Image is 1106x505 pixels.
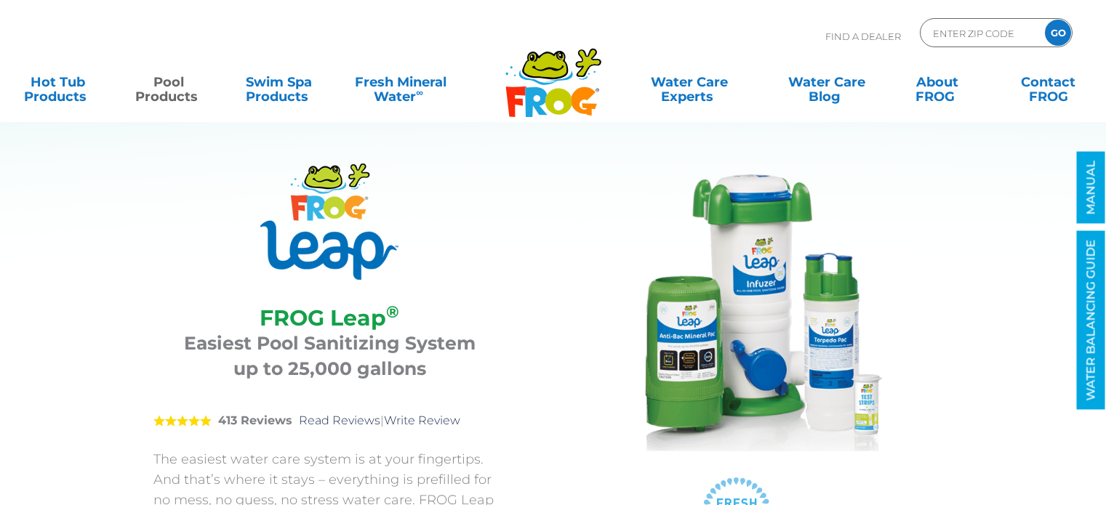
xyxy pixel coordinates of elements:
[386,302,399,322] sup: ®
[347,68,454,97] a: Fresh MineralWater∞
[299,413,380,427] a: Read Reviews
[218,413,292,427] strong: 413 Reviews
[1006,68,1091,97] a: ContactFROG
[1077,152,1105,224] a: MANUAL
[172,305,488,331] h2: FROG Leap
[125,68,211,97] a: PoolProducts
[497,29,609,118] img: Frog Products Logo
[172,331,488,381] h3: Easiest Pool Sanitizing System up to 25,000 gallons
[416,86,423,98] sup: ∞
[1077,231,1105,410] a: WATER BALANCING GUIDE
[784,68,870,97] a: Water CareBlog
[153,415,212,427] span: 5
[236,68,322,97] a: Swim SpaProducts
[384,413,460,427] a: Write Review
[1045,20,1071,46] input: GO
[15,68,100,97] a: Hot TubProducts
[153,392,506,449] div: |
[894,68,980,97] a: AboutFROG
[825,18,901,54] p: Find A Dealer
[260,163,398,280] img: Product Logo
[619,68,759,97] a: Water CareExperts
